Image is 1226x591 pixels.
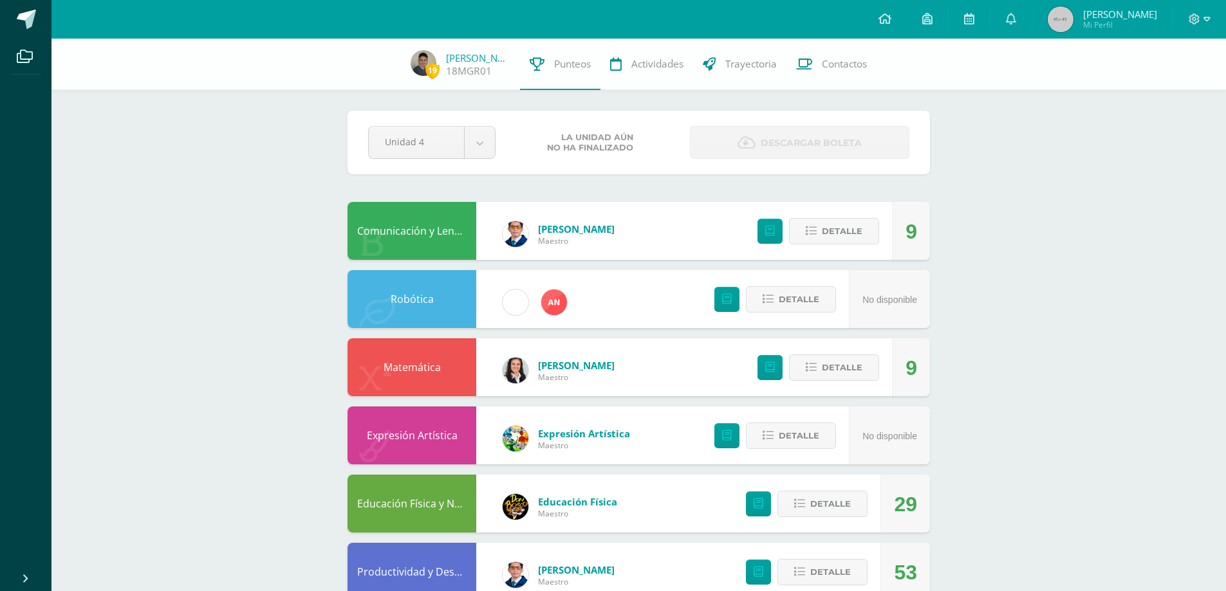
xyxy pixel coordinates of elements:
span: Actividades [631,57,683,71]
span: Detalle [810,560,851,584]
span: 19 [425,62,440,78]
span: Punteos [554,57,591,71]
span: Maestro [538,235,615,246]
a: Unidad 4 [369,127,495,158]
div: Educación Física y Natación [348,475,476,532]
span: [PERSON_NAME] [1083,8,1157,21]
img: 059ccfba660c78d33e1d6e9d5a6a4bb6.png [503,562,528,588]
div: Robótica [348,270,476,328]
button: Detalle [746,423,836,449]
img: eda3c0d1caa5ac1a520cf0290d7c6ae4.png [503,494,528,520]
div: Matemática [348,338,476,396]
img: 35a1f8cfe552b0525d1a6bbd90ff6c8c.png [541,289,567,315]
span: Descargar boleta [761,127,862,159]
a: Actividades [600,39,693,90]
span: Trayectoria [725,57,777,71]
span: [PERSON_NAME] [538,359,615,372]
span: Educación Física [538,495,617,508]
span: Detalle [779,424,819,448]
div: 9 [906,339,917,397]
span: Unidad 4 [385,127,448,157]
a: Trayectoria [693,39,786,90]
span: Maestro [538,576,615,587]
a: [PERSON_NAME] [446,51,510,64]
span: Detalle [779,287,819,311]
div: 29 [894,475,917,533]
span: Detalle [822,219,862,243]
span: No disponible [862,431,917,441]
img: b15e54589cdbd448c33dd63f135c9987.png [503,358,528,383]
button: Detalle [789,354,879,381]
span: La unidad aún no ha finalizado [547,132,633,153]
a: Punteos [520,39,600,90]
a: Contactos [786,39,877,90]
button: Detalle [789,218,879,244]
button: Detalle [746,286,836,313]
span: [PERSON_NAME] [538,563,615,576]
span: [PERSON_NAME] [538,223,615,235]
a: 18MGR01 [446,64,492,78]
button: Detalle [777,491,868,517]
span: Maestro [538,372,615,383]
img: cae4b36d6049cd6b8500bd0f72497672.png [503,289,528,315]
span: Expresión Artística [538,427,630,440]
div: Comunicación y Lenguaje L.1 [348,202,476,260]
span: Maestro [538,508,617,519]
img: 159e24a6ecedfdf8f489544946a573f0.png [503,426,528,451]
span: Detalle [810,492,851,516]
div: Expresión Artística [348,406,476,464]
span: Detalle [822,356,862,379]
img: 1697beb8f5cd550e8e313c797f16db70.png [411,50,436,76]
img: 059ccfba660c78d33e1d6e9d5a6a4bb6.png [503,221,528,247]
button: Detalle [777,559,868,585]
img: 45x45 [1048,6,1073,32]
span: No disponible [862,295,917,305]
span: Contactos [822,57,867,71]
div: 9 [906,203,917,260]
span: Mi Perfil [1083,19,1157,30]
span: Maestro [538,440,630,451]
